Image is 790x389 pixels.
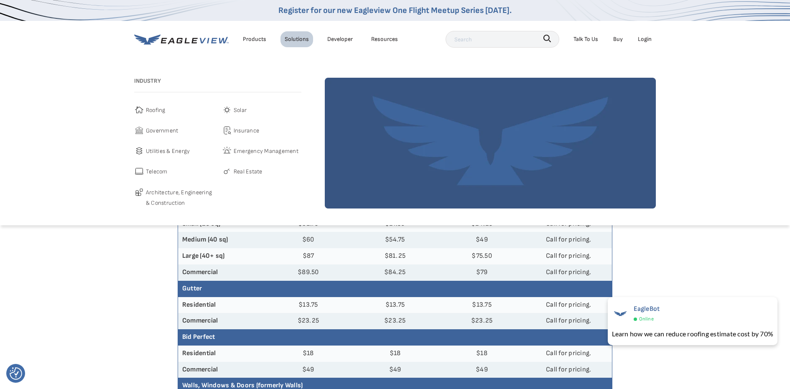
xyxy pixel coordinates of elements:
[178,313,265,329] th: Commercial
[222,146,301,156] a: Emergency Management
[265,264,352,281] td: $89.50
[438,313,525,329] td: $23.25
[146,125,178,136] span: Government
[278,5,512,15] a: Register for our new Eagleview One Flight Meetup Series [DATE].
[265,362,352,378] td: $49
[178,297,265,313] th: Residential
[265,313,352,329] td: $23.25
[222,146,232,156] img: emergency-icon.svg
[146,166,168,177] span: Telecom
[222,105,301,115] a: Solar
[525,362,612,378] td: Call for pricing.
[612,329,773,339] div: Learn how we can reduce roofing estimate cost by 70%
[178,281,612,297] th: Gutter
[178,264,265,281] th: Commercial
[178,329,612,346] th: Bid Perfect
[525,297,612,313] td: Call for pricing.
[222,166,301,177] a: Real Estate
[325,78,656,208] img: solutions-default-image-1.webp
[438,346,525,362] td: $18
[178,232,265,248] th: Medium (40 sq)
[134,78,301,85] h3: Industry
[352,264,438,281] td: $84.25
[134,146,214,156] a: Utilities & Energy
[352,346,438,362] td: $18
[327,34,353,44] a: Developer
[446,31,559,48] input: Search
[634,305,660,313] span: EagleBot
[146,146,190,156] span: Utilities & Energy
[285,34,309,44] div: Solutions
[352,297,438,313] td: $13.75
[222,125,232,135] img: insurance-icon.svg
[438,264,525,281] td: $79
[525,313,612,329] td: Call for pricing.
[525,248,612,264] td: Call for pricing.
[525,232,612,248] td: Call for pricing.
[134,166,144,176] img: telecom-icon.svg
[146,187,214,208] span: Architecture, Engineering & Construction
[134,166,214,177] a: Telecom
[178,346,265,362] th: Residential
[10,367,22,380] img: Revisit consent button
[265,232,352,248] td: $60
[234,166,262,177] span: Real Estate
[438,297,525,313] td: $13.75
[134,187,214,208] a: Architecture, Engineering & Construction
[178,248,265,264] th: Large (40+ sq)
[438,232,525,248] td: $49
[371,34,398,44] div: Resources
[134,125,214,136] a: Government
[234,125,259,136] span: Insurance
[134,125,144,135] img: government-icon.svg
[525,264,612,281] td: Call for pricing.
[10,367,22,380] button: Consent Preferences
[352,248,438,264] td: $81.25
[525,346,612,362] td: Call for pricing.
[639,315,654,324] span: Online
[222,105,232,115] img: solar-icon.svg
[265,248,352,264] td: $87
[352,232,438,248] td: $54.75
[234,105,247,115] span: Solar
[178,362,265,378] th: Commercial
[222,125,301,136] a: Insurance
[146,105,166,115] span: Roofing
[134,187,144,197] img: architecture-icon.svg
[612,305,629,322] img: EagleBot
[265,346,352,362] td: $18
[234,146,298,156] span: Emergency Management
[613,34,623,44] a: Buy
[438,248,525,264] td: $75.50
[134,105,144,115] img: roofing-icon.svg
[222,166,232,176] img: real-estate-icon.svg
[265,297,352,313] td: $13.75
[638,34,652,44] div: Login
[352,362,438,378] td: $49
[438,362,525,378] td: $49
[352,313,438,329] td: $23.25
[243,34,266,44] div: Products
[573,34,598,44] div: Talk To Us
[134,105,214,115] a: Roofing
[134,146,144,156] img: utilities-icon.svg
